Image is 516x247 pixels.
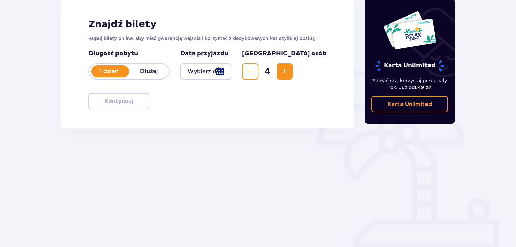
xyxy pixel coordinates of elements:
[89,68,129,75] p: 1 dzień
[371,96,448,112] a: Karta Unlimited
[88,18,327,31] h2: Znajdź bilety
[388,100,432,108] p: Karta Unlimited
[242,50,327,58] p: [GEOGRAPHIC_DATA] osób
[88,35,327,42] p: Kupuj bilety online, aby mieć gwarancję wejścia i korzystać z dedykowanych kas szybkiej obsługi.
[415,85,430,90] span: 649 zł
[375,60,445,72] p: Karta Unlimited
[129,68,169,75] p: Dłużej
[180,50,228,58] p: Data przyjazdu
[277,63,293,80] button: Increase
[260,66,275,76] span: 4
[88,50,170,58] p: Długość pobytu
[242,63,258,80] button: Decrease
[105,97,133,105] p: Kontynuuj
[371,77,448,91] p: Zapłać raz, korzystaj przez cały rok. Już od !
[88,93,149,109] button: Kontynuuj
